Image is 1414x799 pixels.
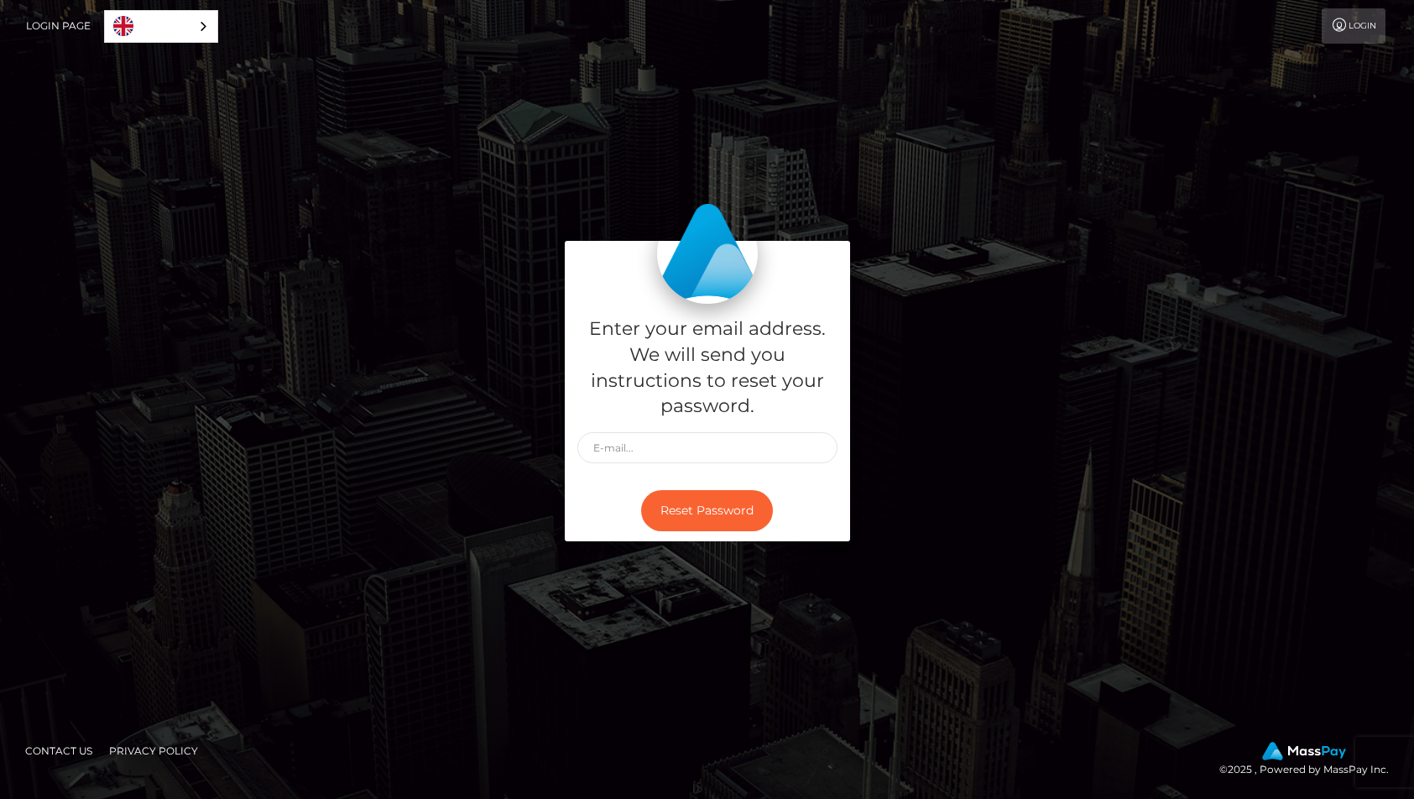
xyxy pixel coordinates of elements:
[26,8,91,44] a: Login Page
[577,432,837,463] input: E-mail...
[102,738,205,764] a: Privacy Policy
[657,203,758,304] img: MassPay Login
[641,490,773,531] button: Reset Password
[1219,742,1401,779] div: © 2025 , Powered by MassPay Inc.
[104,10,218,43] aside: Language selected: English
[1262,742,1346,760] img: MassPay
[104,10,218,43] div: Language
[105,11,217,42] a: English
[1322,8,1385,44] a: Login
[18,738,99,764] a: Contact Us
[577,316,837,420] h5: Enter your email address. We will send you instructions to reset your password.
